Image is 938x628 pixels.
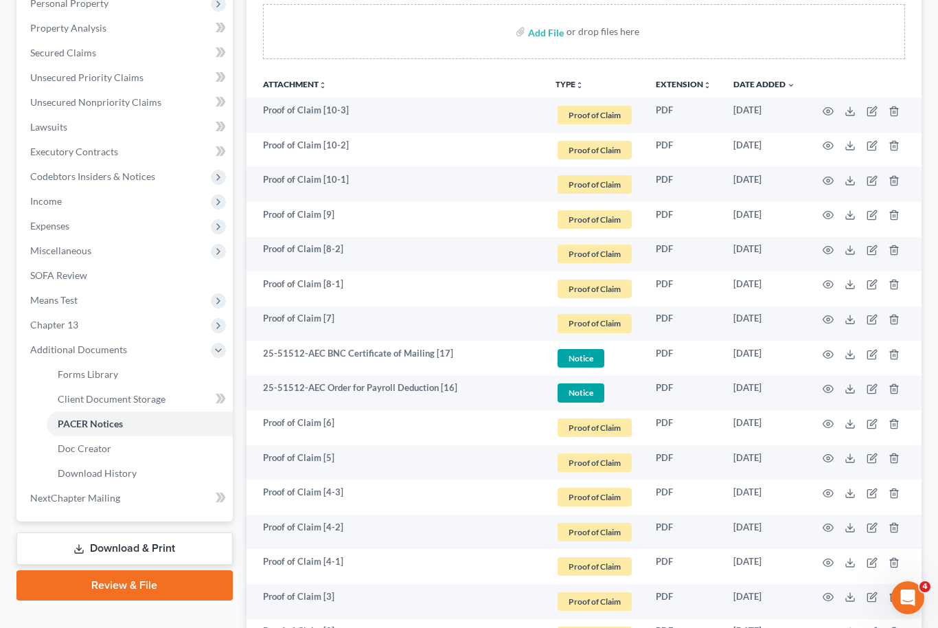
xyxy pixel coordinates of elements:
[558,141,632,159] span: Proof of Claim
[47,461,233,486] a: Download History
[247,202,545,237] td: Proof of Claim [9]
[58,368,118,380] span: Forms Library
[558,418,632,437] span: Proof of Claim
[645,306,722,341] td: PDF
[58,418,123,429] span: PACER Notices
[645,445,722,480] td: PDF
[645,271,722,306] td: PDF
[30,22,106,34] span: Property Analysis
[891,581,924,614] iframe: Intercom live chat
[30,344,127,355] span: Additional Documents
[558,106,632,124] span: Proof of Claim
[558,210,632,229] span: Proof of Claim
[30,195,62,207] span: Income
[47,387,233,412] a: Client Document Storage
[30,96,161,108] span: Unsecured Nonpriority Claims
[319,81,327,89] i: unfold_more
[645,410,722,445] td: PDF
[19,263,233,288] a: SOFA Review
[556,416,634,439] a: Proof of Claim
[19,115,233,139] a: Lawsuits
[722,515,806,550] td: [DATE]
[30,121,67,133] span: Lawsuits
[30,492,120,504] span: NextChapter Mailing
[722,480,806,515] td: [DATE]
[30,220,69,232] span: Expenses
[19,486,233,511] a: NextChapter Mailing
[16,532,233,565] a: Download & Print
[30,319,78,330] span: Chapter 13
[47,436,233,461] a: Doc Creator
[556,347,634,370] a: Notice
[30,71,144,83] span: Unsecured Priority Claims
[556,104,634,126] a: Proof of Claim
[247,98,545,133] td: Proof of Claim [10-3]
[722,306,806,341] td: [DATE]
[645,376,722,411] td: PDF
[567,25,639,38] div: or drop files here
[556,312,634,335] a: Proof of Claim
[30,146,118,157] span: Executory Contracts
[556,555,634,578] a: Proof of Claim
[558,383,604,402] span: Notice
[558,557,632,576] span: Proof of Claim
[722,584,806,619] td: [DATE]
[30,269,87,281] span: SOFA Review
[558,523,632,541] span: Proof of Claim
[645,202,722,237] td: PDF
[722,376,806,411] td: [DATE]
[722,549,806,584] td: [DATE]
[558,175,632,194] span: Proof of Claim
[556,451,634,474] a: Proof of Claim
[558,245,632,263] span: Proof of Claim
[722,202,806,237] td: [DATE]
[247,237,545,272] td: Proof of Claim [8-2]
[19,139,233,164] a: Executory Contracts
[558,592,632,611] span: Proof of Claim
[556,521,634,543] a: Proof of Claim
[247,271,545,306] td: Proof of Claim [8-1]
[263,79,327,89] a: Attachmentunfold_more
[30,245,91,256] span: Miscellaneous
[558,488,632,506] span: Proof of Claim
[703,81,711,89] i: unfold_more
[645,584,722,619] td: PDF
[558,453,632,472] span: Proof of Claim
[645,480,722,515] td: PDF
[645,237,722,272] td: PDF
[722,133,806,168] td: [DATE]
[30,294,78,306] span: Means Test
[558,314,632,333] span: Proof of Claim
[556,139,634,161] a: Proof of Claim
[247,167,545,202] td: Proof of Claim [10-1]
[47,412,233,436] a: PACER Notices
[556,173,634,196] a: Proof of Claim
[722,341,806,376] td: [DATE]
[19,16,233,41] a: Property Analysis
[558,280,632,298] span: Proof of Claim
[556,278,634,300] a: Proof of Claim
[247,133,545,168] td: Proof of Claim [10-2]
[247,306,545,341] td: Proof of Claim [7]
[58,467,137,479] span: Download History
[19,41,233,65] a: Secured Claims
[58,393,165,405] span: Client Document Storage
[656,79,711,89] a: Extensionunfold_more
[247,515,545,550] td: Proof of Claim [4-2]
[722,410,806,445] td: [DATE]
[19,90,233,115] a: Unsecured Nonpriority Claims
[722,98,806,133] td: [DATE]
[247,480,545,515] td: Proof of Claim [4-3]
[247,584,545,619] td: Proof of Claim [3]
[645,167,722,202] td: PDF
[556,80,584,89] button: TYPEunfold_more
[722,271,806,306] td: [DATE]
[787,81,795,89] i: expand_more
[558,349,604,368] span: Notice
[247,341,545,376] td: 25-51512-AEC BNC Certificate of Mailing [17]
[556,590,634,613] a: Proof of Claim
[919,581,930,592] span: 4
[722,445,806,480] td: [DATE]
[575,81,584,89] i: unfold_more
[556,381,634,404] a: Notice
